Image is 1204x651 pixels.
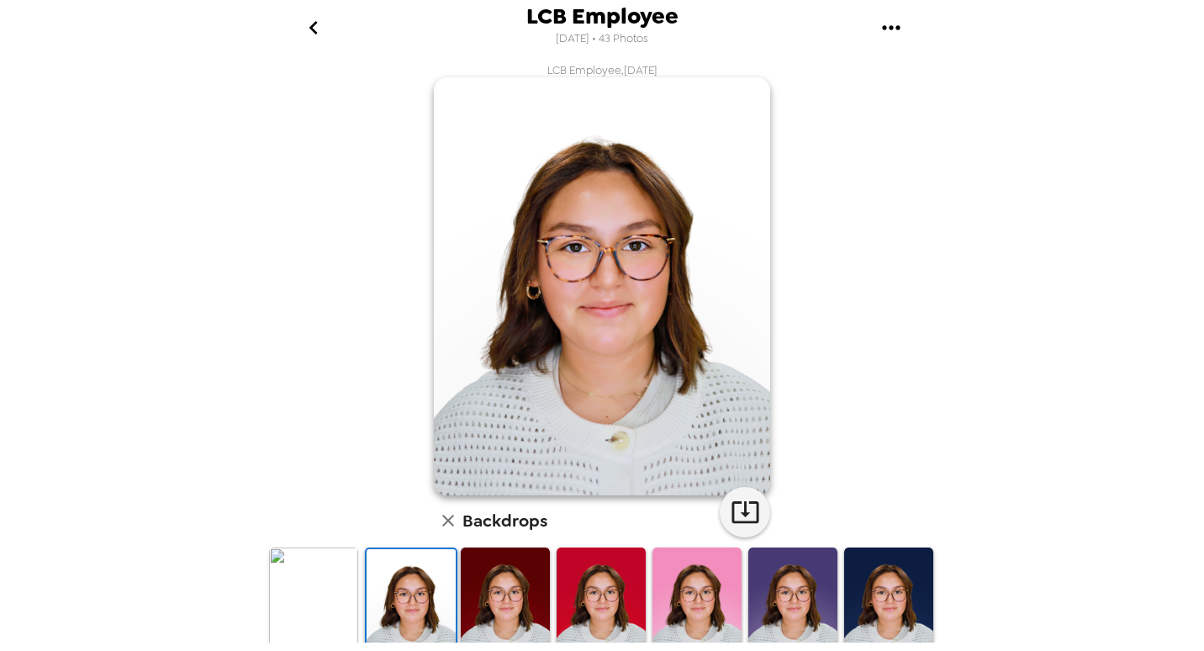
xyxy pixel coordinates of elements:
span: LCB Employee , [DATE] [547,63,657,77]
span: [DATE] • 43 Photos [556,28,648,50]
h6: Backdrops [462,507,547,534]
span: LCB Employee [526,5,679,28]
img: user [434,77,770,495]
